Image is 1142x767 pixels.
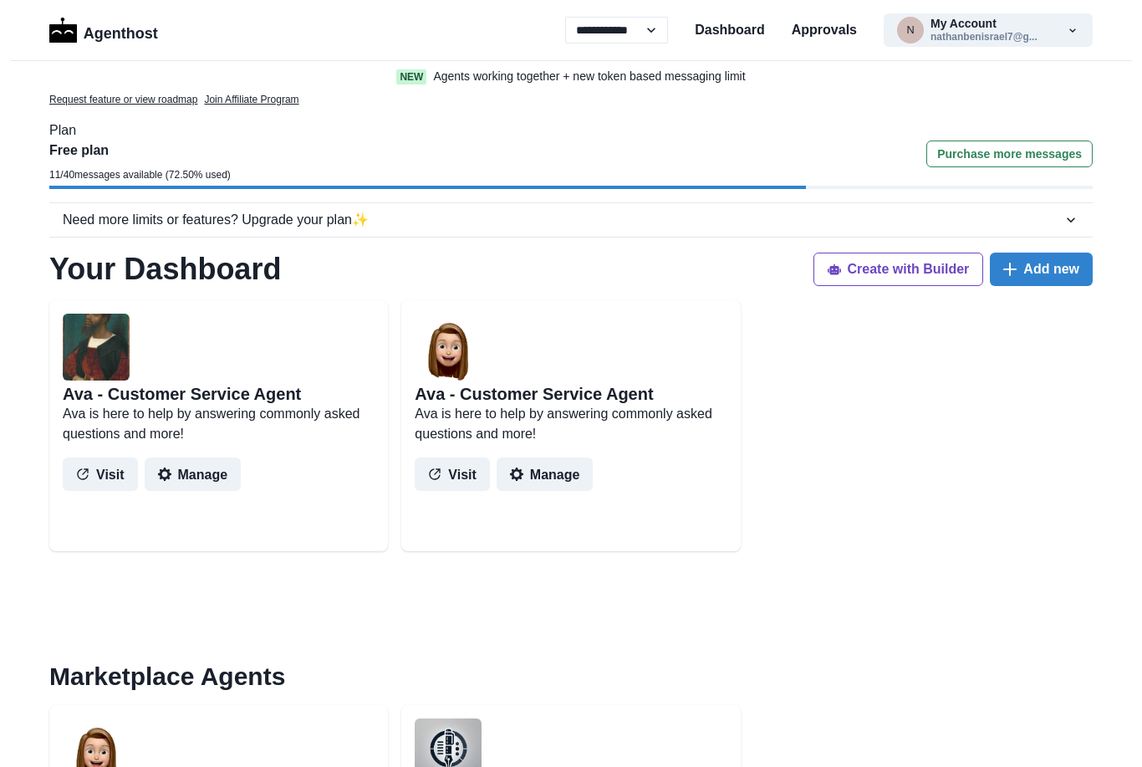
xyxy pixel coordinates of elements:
p: Agenthost [84,16,158,45]
h2: Marketplace Agents [49,662,1093,692]
a: LogoAgenthost [49,16,158,45]
button: Visit [415,458,490,491]
p: Plan [49,120,1093,141]
button: Create with Builder [813,253,984,286]
a: Join Affiliate Program [204,92,298,107]
a: Purchase more messages [926,141,1093,186]
img: user%2F5294%2F7cc08ebf-0007-4078-a041-c561c43471d0 [63,314,130,381]
p: 11 / 40 messages available ( 72.50 % used) [49,167,231,182]
button: Manage [497,458,594,491]
img: user%2F2%2Fb7ac5808-39ff-453c-8ce1-b371fabf5c1b [415,314,482,381]
button: Add new [990,253,1093,286]
button: Visit [63,458,138,491]
p: Ava is here to help by answering commonly asked questions and more! [415,404,726,444]
button: Need more limits or features? Upgrade your plan✨ [49,203,1093,237]
h1: Your Dashboard [49,251,281,287]
p: Free plan [49,141,231,161]
h2: Ava - Customer Service Agent [415,384,653,404]
a: Dashboard [695,20,765,40]
button: Manage [145,458,242,491]
a: Request feature or view roadmap [49,92,197,107]
button: Purchase more messages [926,141,1093,167]
p: Agents working together + new token based messaging limit [433,68,745,85]
p: Ava is here to help by answering commonly asked questions and more! [63,404,375,444]
span: New [396,69,426,84]
a: NewAgents working together + new token based messaging limit [361,68,781,85]
h2: Ava - Customer Service Agent [63,384,301,404]
div: Need more limits or features? Upgrade your plan ✨ [63,210,1063,230]
button: nathanbenisrael7@gmail.comMy Accountnathanbenisrael7@g... [884,13,1093,47]
a: Approvals [792,20,857,40]
img: Logo [49,18,77,43]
